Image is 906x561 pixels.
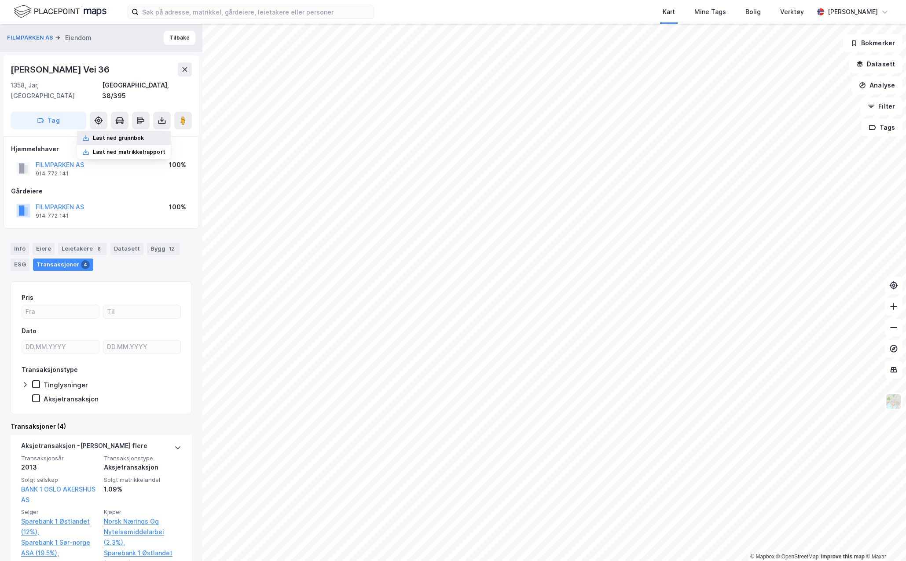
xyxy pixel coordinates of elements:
div: 100% [169,160,186,170]
div: [PERSON_NAME] [828,7,878,17]
div: Eiere [33,243,55,255]
span: Kjøper [104,508,181,516]
div: Kart [663,7,675,17]
div: ESG [11,259,29,271]
div: [GEOGRAPHIC_DATA], 38/395 [102,80,192,101]
span: Transaksjonstype [104,455,181,462]
div: [PERSON_NAME] Vei 36 [11,62,111,76]
span: Transaksjonsår [21,455,99,462]
input: DD.MM.YYYY [22,340,99,353]
div: 1.09% [104,484,181,495]
div: 914 772 141 [36,212,69,219]
button: Bokmerker [843,34,902,52]
input: Til [103,305,180,318]
div: Datasett [110,243,143,255]
div: Aksjetransaksjon - [PERSON_NAME] flere [21,441,147,455]
span: Solgt selskap [21,476,99,484]
div: Eiendom [65,33,92,43]
div: Tinglysninger [44,381,88,389]
iframe: Chat Widget [862,519,906,561]
div: Verktøy [780,7,804,17]
img: Z [885,393,902,410]
div: 100% [169,202,186,212]
span: Selger [21,508,99,516]
img: logo.f888ab2527a4732fd821a326f86c7f29.svg [14,4,106,19]
a: BANK 1 OSLO AKERSHUS AS [21,485,95,503]
div: 2013 [21,462,99,473]
div: Bolig [745,7,761,17]
button: Filter [860,98,902,115]
div: 12 [167,244,176,253]
button: Tilbake [164,31,195,45]
div: 1358, Jar, [GEOGRAPHIC_DATA] [11,80,102,101]
div: Gårdeiere [11,186,191,197]
button: Datasett [849,55,902,73]
button: Analyse [851,76,902,94]
div: Aksjetransaksjon [44,395,99,403]
div: Dato [22,326,37,336]
input: Fra [22,305,99,318]
div: Last ned grunnbok [93,135,144,142]
a: OpenStreetMap [776,554,819,560]
div: Bygg [147,243,180,255]
span: Solgt matrikkelandel [104,476,181,484]
a: Mapbox [750,554,774,560]
div: Aksjetransaksjon [104,462,181,473]
button: Tags [862,119,902,136]
div: 914 772 141 [36,170,69,177]
div: Transaksjoner (4) [11,421,192,432]
a: Sparebank 1 Østlandet (12%), [21,516,99,537]
div: Last ned matrikkelrapport [93,149,165,156]
input: DD.MM.YYYY [103,340,180,353]
div: Transaksjonstype [22,364,78,375]
div: Transaksjoner [33,259,93,271]
div: 8 [95,244,103,253]
div: Info [11,243,29,255]
div: Mine Tags [694,7,726,17]
button: FILMPARKEN AS [7,33,55,42]
input: Søk på adresse, matrikkel, gårdeiere, leietakere eller personer [139,5,374,18]
div: Pris [22,292,33,303]
a: Norsk Nærings Og Nytelsemiddelarbei (2.3%), [104,516,181,548]
a: Sparebank 1 Sør-norge ASA (19.5%), [21,537,99,558]
button: Tag [11,112,86,129]
div: Leietakere [58,243,107,255]
div: 4 [81,260,90,269]
a: Improve this map [821,554,865,560]
div: Hjemmelshaver [11,144,191,154]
